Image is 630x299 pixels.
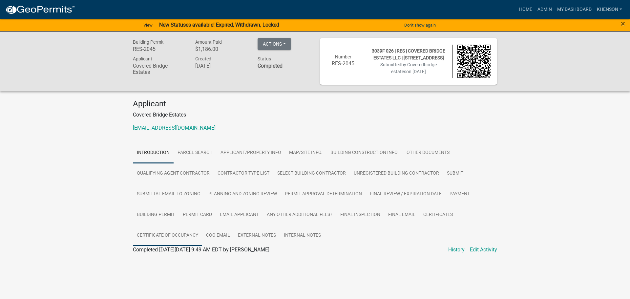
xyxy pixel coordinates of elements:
a: Any other Additional Fees? [263,204,336,225]
a: Final Email [384,204,419,225]
a: Final Inspection [336,204,384,225]
span: Completed [DATE][DATE] 9:49 AM EDT by [PERSON_NAME] [133,246,269,253]
a: Introduction [133,142,174,163]
a: Parcel search [174,142,217,163]
a: Admin [535,3,555,16]
a: Permit Approval Determination [281,184,366,205]
a: Applicant/Property Info [217,142,285,163]
a: Certificate of Occupancy [133,225,202,246]
a: Planning and Zoning Review [204,184,281,205]
a: Submit [443,163,467,184]
button: Close [621,20,625,28]
span: × [621,19,625,28]
a: Permit Card [179,204,216,225]
a: COO Email [202,225,234,246]
a: khenson [594,3,625,16]
a: Map/Site Info. [285,142,326,163]
strong: Completed [258,63,283,69]
h4: Applicant [133,99,497,109]
a: Unregistered Building Contractor [350,163,443,184]
h6: Covered Bridge Estates [133,63,185,75]
span: Amount Paid [195,39,222,45]
a: Edit Activity [470,246,497,254]
a: Final Review / Expiration Date [366,184,446,205]
a: My Dashboard [555,3,594,16]
a: Other Documents [403,142,453,163]
span: 3039F 026 | RES | COVERED BRIDGE ESTATES LLC | [STREET_ADDRESS] [372,48,445,60]
span: by Coveredbridge estates [391,62,437,74]
a: Certificates [419,204,457,225]
h6: RES-2045 [133,46,185,52]
a: Home [516,3,535,16]
a: Select Building Contractor [273,163,350,184]
a: View [141,20,155,31]
a: Email Applicant [216,204,263,225]
span: Number [335,54,351,59]
a: Payment [446,184,474,205]
a: Internal Notes [280,225,325,246]
img: QR code [457,45,491,78]
span: Status [258,56,271,61]
a: History [448,246,465,254]
h6: [DATE] [195,63,248,69]
p: Covered Bridge Estates [133,111,497,119]
a: [EMAIL_ADDRESS][DOMAIN_NAME] [133,125,216,131]
h6: RES-2045 [326,60,360,67]
a: Qualifying Agent Contractor [133,163,214,184]
button: Don't show again [402,20,438,31]
a: Building Permit [133,204,179,225]
span: Building Permit [133,39,164,45]
span: Submitted on [DATE] [380,62,437,74]
h6: $1,186.00 [195,46,248,52]
strong: New Statuses available! Expired, Withdrawn, Locked [159,22,279,28]
button: Actions [258,38,291,50]
span: Applicant [133,56,152,61]
span: Created [195,56,211,61]
a: Contractor Type List [214,163,273,184]
a: Building Construction Info. [326,142,403,163]
a: External Notes [234,225,280,246]
a: Submittal Email to Zoning [133,184,204,205]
